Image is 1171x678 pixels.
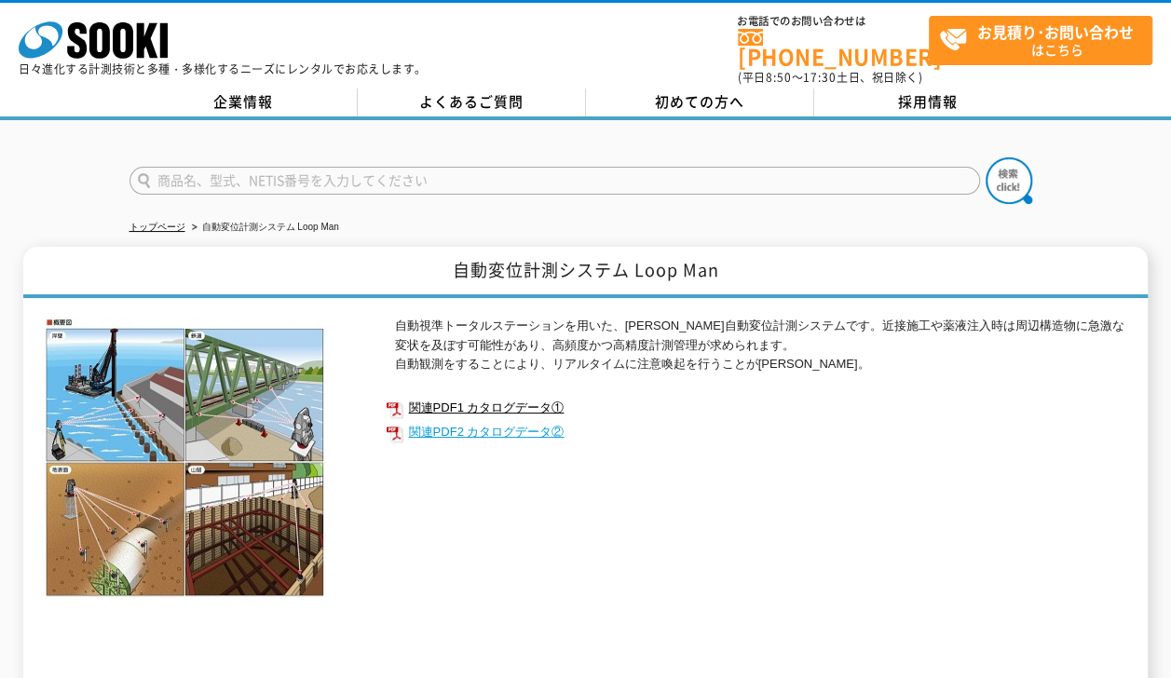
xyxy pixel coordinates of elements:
a: 関連PDF2 カタログデータ② [386,420,1131,444]
img: 自動変位計測システム Loop Man [41,317,330,597]
span: 8:50 [766,69,792,86]
p: 日々進化する計測技術と多種・多様化するニーズにレンタルでお応えします。 [19,63,427,75]
a: 企業情報 [129,88,358,116]
a: よくあるご質問 [358,88,586,116]
img: btn_search.png [986,157,1032,204]
a: 初めての方へ [586,88,814,116]
a: お見積り･お問い合わせはこちら [929,16,1152,65]
a: トップページ [129,222,185,232]
a: 採用情報 [814,88,1042,116]
strong: お見積り･お問い合わせ [977,20,1134,43]
span: はこちら [939,17,1151,63]
p: 自動視準トータルステーションを用いた、[PERSON_NAME]自動変位計測システムです。近接施工や薬液注入時は周辺構造物に急激な変状を及ぼす可能性があり、高頻度かつ高精度計測管理が求められます... [395,317,1131,374]
span: 初めての方へ [655,91,744,112]
span: (平日 ～ 土日、祝日除く) [738,69,922,86]
h1: 自動変位計測システム Loop Man [23,247,1148,298]
input: 商品名、型式、NETIS番号を入力してください [129,167,980,195]
a: [PHONE_NUMBER] [738,29,929,67]
span: 17:30 [803,69,837,86]
span: お電話でのお問い合わせは [738,16,929,27]
a: 関連PDF1 カタログデータ① [386,396,1131,420]
li: 自動変位計測システム Loop Man [188,218,339,237]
